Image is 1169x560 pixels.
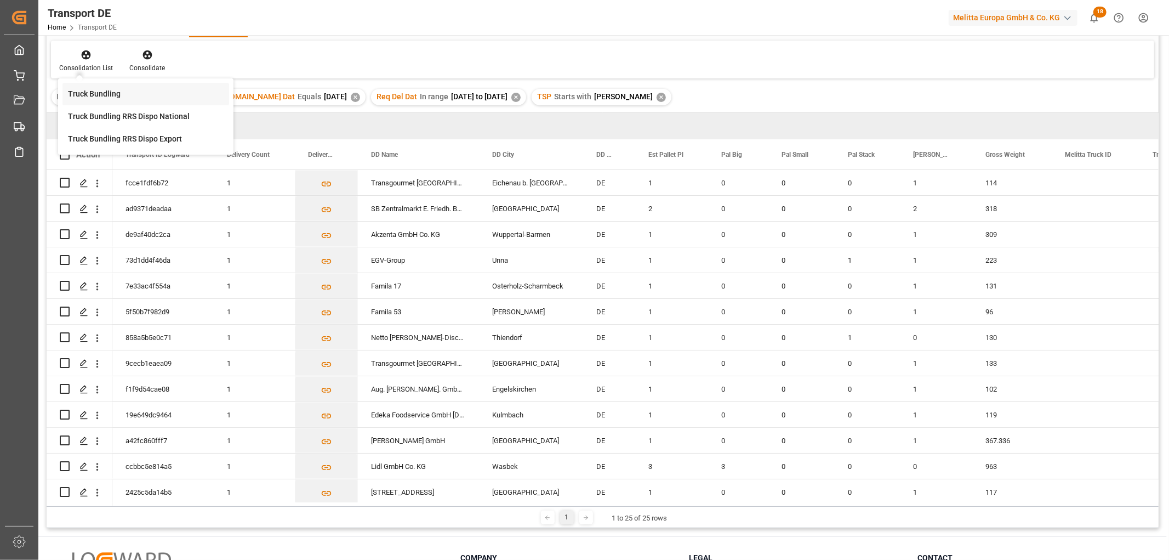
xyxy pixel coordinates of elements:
[708,428,768,453] div: 0
[479,222,583,247] div: Wuppertal-Barmen
[900,170,972,195] div: 1
[47,428,112,454] div: Press SPACE to select this row.
[972,428,1052,453] div: 367.336
[768,222,835,247] div: 0
[835,222,900,247] div: 0
[129,63,165,73] div: Consolidate
[112,402,214,427] div: 19e649dc9464
[657,93,666,102] div: ✕
[214,196,295,221] div: 1
[358,325,479,350] div: Netto [PERSON_NAME]-Discount
[900,376,972,401] div: 1
[635,325,708,350] div: 1
[214,350,295,376] div: 1
[214,247,295,273] div: 1
[612,513,668,524] div: 1 to 25 of 25 rows
[768,325,835,350] div: 0
[583,350,635,376] div: DE
[900,299,972,324] div: 1
[298,92,321,101] span: Equals
[112,428,214,453] div: a42fc860fff7
[479,402,583,427] div: Kulmbach
[583,299,635,324] div: DE
[635,222,708,247] div: 1
[848,151,875,159] span: Pal Stack
[635,428,708,453] div: 1
[214,376,295,401] div: 1
[583,325,635,350] div: DE
[47,170,112,196] div: Press SPACE to select this row.
[47,376,112,402] div: Press SPACE to select this row.
[479,428,583,453] div: [GEOGRAPHIC_DATA]
[1082,5,1107,30] button: show 18 new notifications
[972,402,1052,427] div: 119
[835,402,900,427] div: 0
[972,350,1052,376] div: 133
[112,247,214,273] div: 73d1dd4f46da
[708,273,768,298] div: 0
[1107,5,1131,30] button: Help Center
[214,402,295,427] div: 1
[708,376,768,401] div: 0
[972,479,1052,505] div: 117
[377,92,417,101] span: Req Del Dat
[782,151,808,159] span: Pal Small
[479,247,583,273] div: Unna
[972,299,1052,324] div: 96
[768,479,835,505] div: 0
[708,247,768,273] div: 0
[972,222,1052,247] div: 309
[635,350,708,376] div: 1
[47,350,112,376] div: Press SPACE to select this row.
[358,247,479,273] div: EGV-Group
[721,151,742,159] span: Pal Big
[420,92,448,101] span: In range
[358,428,479,453] div: [PERSON_NAME] GmbH
[479,479,583,505] div: [GEOGRAPHIC_DATA]
[47,479,112,505] div: Press SPACE to select this row.
[583,273,635,298] div: DE
[358,299,479,324] div: Famila 53
[479,350,583,376] div: [GEOGRAPHIC_DATA]
[972,170,1052,195] div: 114
[560,511,574,524] div: 1
[479,376,583,401] div: Engelskirchen
[112,222,214,247] div: de9af40dc2ca
[537,92,551,101] span: TSP
[583,454,635,479] div: DE
[708,299,768,324] div: 0
[358,350,479,376] div: Transgourmet [GEOGRAPHIC_DATA]
[1093,7,1107,18] span: 18
[479,299,583,324] div: [PERSON_NAME]
[47,454,112,479] div: Press SPACE to select this row.
[768,454,835,479] div: 0
[214,325,295,350] div: 1
[768,376,835,401] div: 0
[583,222,635,247] div: DE
[308,151,335,159] span: Delivery List
[112,376,214,401] div: f1f9d54cae08
[112,299,214,324] div: 5f50b7f982d9
[214,454,295,479] div: 1
[57,92,79,101] span: Filter :
[112,325,214,350] div: 858a5b5e0c71
[112,170,214,195] div: fcce1fdf6b72
[214,170,295,195] div: 1
[635,196,708,221] div: 2
[972,454,1052,479] div: 963
[583,428,635,453] div: DE
[223,92,295,101] span: [DOMAIN_NAME] Dat
[835,325,900,350] div: 1
[835,454,900,479] div: 0
[635,170,708,195] div: 1
[554,92,591,101] span: Starts with
[972,247,1052,273] div: 223
[47,402,112,428] div: Press SPACE to select this row.
[48,24,66,31] a: Home
[583,196,635,221] div: DE
[972,376,1052,401] div: 102
[68,111,190,122] div: Truck Bundling RRS Dispo National
[900,222,972,247] div: 1
[708,402,768,427] div: 0
[214,273,295,298] div: 1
